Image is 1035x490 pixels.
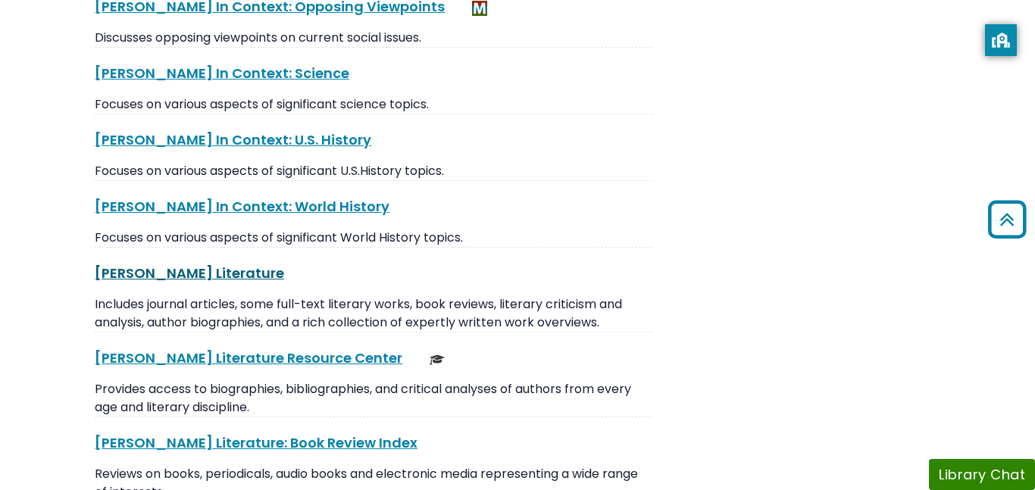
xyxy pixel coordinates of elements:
[472,1,487,16] img: MeL (Michigan electronic Library)
[985,24,1017,56] button: privacy banner
[95,295,652,332] p: Includes journal articles, some full-text literary works, book reviews, literary criticism and an...
[95,433,417,452] a: [PERSON_NAME] Literature: Book Review Index
[983,207,1031,232] a: Back to Top
[95,229,652,247] p: Focuses on various aspects of significant World History topics.
[95,197,389,216] a: [PERSON_NAME] In Context: World History
[430,352,445,367] img: Scholarly or Peer Reviewed
[95,162,652,180] p: Focuses on various aspects of significant U.S.History topics.
[95,95,652,114] p: Focuses on various aspects of significant science topics.
[95,348,402,367] a: [PERSON_NAME] Literature Resource Center
[95,130,371,149] a: [PERSON_NAME] In Context: U.S. History
[95,264,284,282] a: [PERSON_NAME] Literature
[95,64,349,83] a: [PERSON_NAME] In Context: Science
[95,29,652,47] p: Discusses opposing viewpoints on current social issues.
[95,380,652,417] p: Provides access to biographies, bibliographies, and critical analyses of authors from every age a...
[929,459,1035,490] button: Library Chat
